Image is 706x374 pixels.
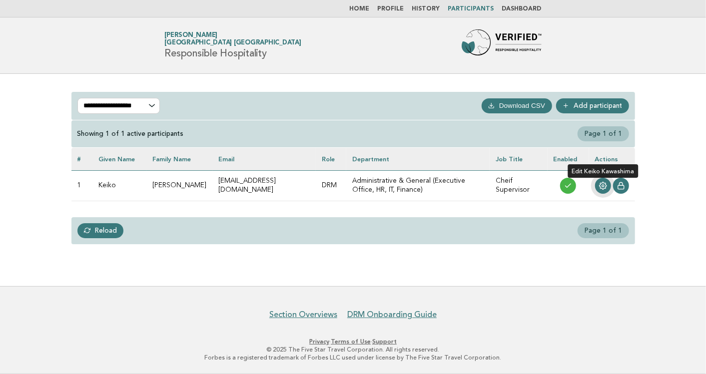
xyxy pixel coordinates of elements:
[147,148,213,170] th: Family name
[347,310,437,320] a: DRM Onboarding Guide
[346,148,490,170] th: Department
[346,170,490,201] td: Administrative & General (Executive Office, HR, IT, Finance)
[147,170,213,201] td: [PERSON_NAME]
[316,148,346,170] th: Role
[213,170,316,201] td: [EMAIL_ADDRESS][DOMAIN_NAME]
[93,148,147,170] th: Given name
[93,170,147,201] td: Keiko
[309,338,329,345] a: Privacy
[165,32,301,58] h1: Responsible Hospitality
[165,40,301,46] span: [GEOGRAPHIC_DATA] [GEOGRAPHIC_DATA]
[448,6,494,12] a: Participants
[556,98,629,113] a: Add participant
[213,148,316,170] th: Email
[548,148,589,170] th: Enabled
[47,346,659,354] p: © 2025 The Five Star Travel Corporation. All rights reserved.
[350,6,370,12] a: Home
[331,338,371,345] a: Terms of Use
[372,338,397,345] a: Support
[502,6,542,12] a: Dashboard
[71,148,93,170] th: #
[490,170,547,201] td: Cheif Supervisor
[77,223,124,238] a: Reload
[316,170,346,201] td: DRM
[47,338,659,346] p: · ·
[412,6,440,12] a: History
[77,129,184,138] div: Showing 1 of 1 active participants
[269,310,337,320] a: Section Overviews
[165,32,301,46] a: [PERSON_NAME][GEOGRAPHIC_DATA] [GEOGRAPHIC_DATA]
[482,98,552,113] button: Download CSV
[47,354,659,362] p: Forbes is a registered trademark of Forbes LLC used under license by The Five Star Travel Corpora...
[462,29,542,61] img: Forbes Travel Guide
[490,148,547,170] th: Job Title
[71,170,93,201] td: 1
[378,6,404,12] a: Profile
